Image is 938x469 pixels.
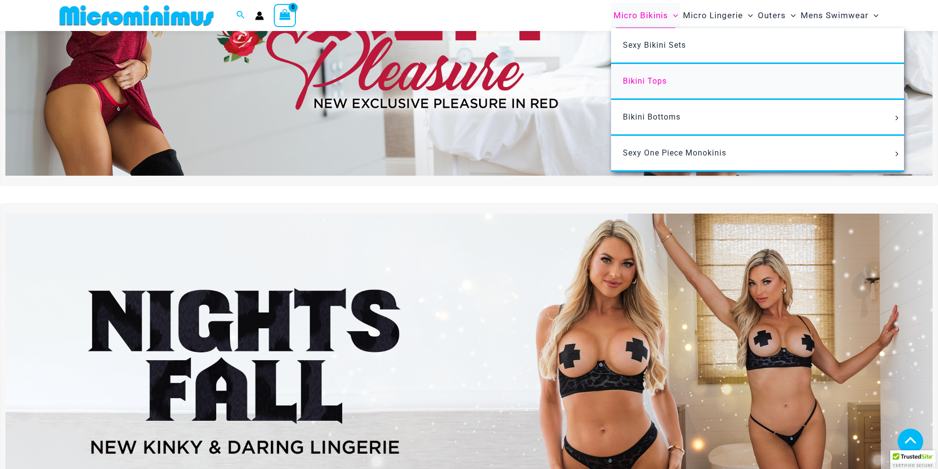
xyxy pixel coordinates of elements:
[623,76,667,86] span: Bikini Tops
[755,3,798,28] a: OutersMenu ToggleMenu Toggle
[56,4,218,27] img: MM SHOP LOGO FLAT
[274,4,296,27] a: View Shopping Cart, empty
[743,3,753,28] span: Menu Toggle
[786,3,796,28] span: Menu Toggle
[798,3,881,28] a: Mens SwimwearMenu ToggleMenu Toggle
[255,11,264,20] a: Account icon link
[801,3,869,28] span: Mens Swimwear
[611,28,904,64] a: Sexy Bikini Sets
[611,100,904,136] a: Bikini BottomsMenu ToggleMenu Toggle
[869,3,878,28] span: Menu Toggle
[611,136,904,172] a: Sexy One Piece MonokinisMenu ToggleMenu Toggle
[623,40,686,50] span: Sexy Bikini Sets
[610,1,883,30] nav: Site Navigation
[680,3,755,28] a: Micro LingerieMenu ToggleMenu Toggle
[758,3,786,28] span: Outers
[891,116,902,121] span: Menu Toggle
[668,3,678,28] span: Menu Toggle
[614,3,668,28] span: Micro Bikinis
[623,112,680,122] span: Bikini Bottoms
[236,9,245,22] a: Search icon link
[891,152,902,156] span: Menu Toggle
[611,64,904,100] a: Bikini Tops
[890,450,936,469] div: TrustedSite Certified
[611,3,680,28] a: Micro BikinisMenu ToggleMenu Toggle
[683,3,743,28] span: Micro Lingerie
[623,148,726,157] span: Sexy One Piece Monokinis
